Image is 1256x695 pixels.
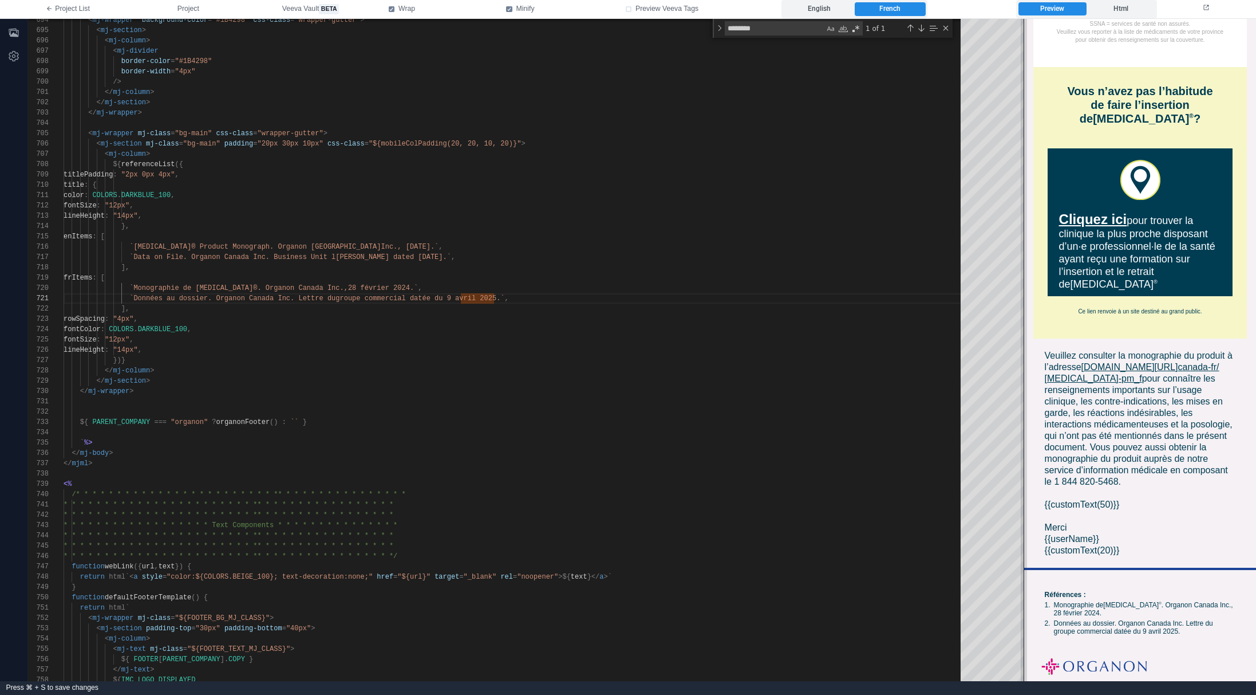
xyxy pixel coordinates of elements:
[150,88,154,96] span: >
[28,562,49,572] div: 747
[381,243,439,251] span: Inc., [DATE].`
[146,37,150,45] span: >
[28,66,49,77] div: 699
[64,274,92,282] span: frItems
[21,343,195,364] a: [DOMAIN_NAME][URL]canada‑fr/[MEDICAL_DATA]‑pm_f
[28,36,49,46] div: 696
[121,222,129,230] span: },
[28,128,49,139] div: 705
[72,594,105,602] span: function
[64,480,72,488] span: <%
[101,140,142,148] span: mj-section
[216,129,253,138] span: css-class
[28,489,49,500] div: 740
[133,573,137,581] span: a
[28,293,49,304] div: 721
[365,140,369,148] span: =
[28,510,49,520] div: 742
[323,129,327,138] span: >
[121,68,171,76] span: border-width
[28,221,49,231] div: 714
[28,335,49,345] div: 725
[38,65,195,107] div: Vous n’avez pas l’habitude de faire l’insertion de ?
[46,260,133,271] span: [MEDICAL_DATA]
[165,95,169,101] sup: ®
[28,283,49,293] div: 720
[1087,2,1154,16] label: Html
[28,500,49,510] div: 741
[171,614,175,622] span: =
[286,625,311,633] span: "40px"
[177,4,199,14] span: Project
[80,418,88,426] span: ${
[28,345,49,355] div: 726
[105,367,113,375] span: </
[80,573,105,581] span: return
[290,16,294,24] span: =
[282,418,286,426] span: :
[92,614,133,622] span: mj-wrapper
[105,594,191,602] span: defaultFooterTemplate
[224,140,253,148] span: padding
[603,573,611,581] span: >`
[725,22,824,35] textarea: Find
[64,336,97,344] span: fontSize
[714,19,725,38] div: Toggle Replace
[105,315,109,323] span: :
[175,57,212,65] span: "#1B4298"
[109,325,133,333] span: COLORS
[28,25,49,36] div: 695
[28,252,49,262] div: 717
[72,563,105,571] span: function
[28,458,49,469] div: 737
[113,47,117,55] span: <
[72,583,76,591] span: }
[28,180,49,190] div: 710
[21,331,212,537] div: Veuillez consulter la monographie du produit à l’adresse pour connaître les renseignements import...
[28,520,49,531] div: 743
[28,603,49,613] div: 751
[175,129,212,138] span: "bg-main"
[439,243,443,251] span: ,
[175,171,179,179] span: ,
[28,541,49,551] div: 745
[92,181,96,189] span: {
[397,573,430,581] span: "${url}"
[105,150,109,158] span: <
[28,87,49,97] div: 701
[135,582,137,586] sup: ®
[171,57,175,65] span: =
[335,295,504,303] span: groupe commercial datée du 9 avril 2025.`
[150,367,154,375] span: >
[84,439,92,447] span: %>
[335,253,451,261] span: [PERSON_NAME] dated [DATE].`
[121,264,129,272] span: ],
[500,573,513,581] span: rel
[97,202,101,210] span: :
[175,614,270,622] span: "${FOOTER_BG_MJ_CLASS}"
[30,582,212,598] div: Monographie de . Organon Canada Inc., 28 février 2024.
[133,325,137,333] span: .
[113,356,125,364] span: })}
[28,56,49,66] div: 698
[311,625,315,633] span: >
[163,573,167,581] span: =
[183,140,220,148] span: "bg-main"
[290,418,298,426] span: ``
[28,623,49,634] div: 753
[113,346,137,354] span: "14px"
[28,366,49,376] div: 728
[195,625,220,633] span: "30px"
[348,284,418,292] span: 28 février 2024.`
[270,614,274,622] span: >
[175,68,195,76] span: "4px"
[64,315,105,323] span: rowSpacing
[270,418,278,426] span: ()
[129,387,133,395] span: >
[113,78,121,86] span: />
[97,99,105,107] span: </
[179,140,183,148] span: =
[28,46,49,56] div: 697
[113,212,137,220] span: "14px"
[79,582,137,590] span: [MEDICAL_DATA]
